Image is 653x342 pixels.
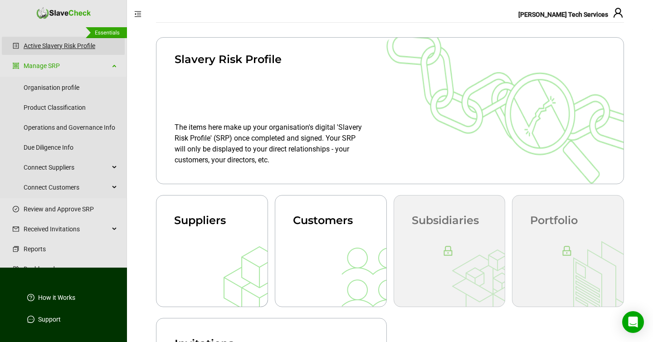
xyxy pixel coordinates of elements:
[13,226,19,232] span: mail
[175,51,366,68] div: Slavery Risk Profile
[443,245,453,256] span: lock
[613,7,624,18] span: user
[24,260,117,278] a: Dashboard
[134,10,141,18] span: menu-fold
[518,11,608,18] span: [PERSON_NAME] Tech Services
[24,37,117,55] a: Active Slavery Risk Profile
[561,245,572,256] span: lock
[38,293,75,302] a: How it Works
[27,294,34,301] span: question-circle
[27,316,34,323] span: message
[24,240,117,258] a: Reports
[38,315,61,324] a: Support
[24,178,109,196] span: Connect Customers
[24,98,117,117] a: Product Classification
[24,220,109,238] span: Received Invitations
[24,200,117,218] a: Review and Approve SRP
[13,63,19,69] span: group
[24,138,117,156] a: Due Diligence Info
[175,122,366,166] div: The items here make up your organisation's digital 'Slavery Risk Profile' (SRP) once completed an...
[24,57,109,75] a: Manage SRP
[24,118,117,137] a: Operations and Governance Info
[24,78,117,97] a: Organisation profile
[24,158,109,176] span: Connect Suppliers
[622,311,644,333] div: Open Intercom Messenger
